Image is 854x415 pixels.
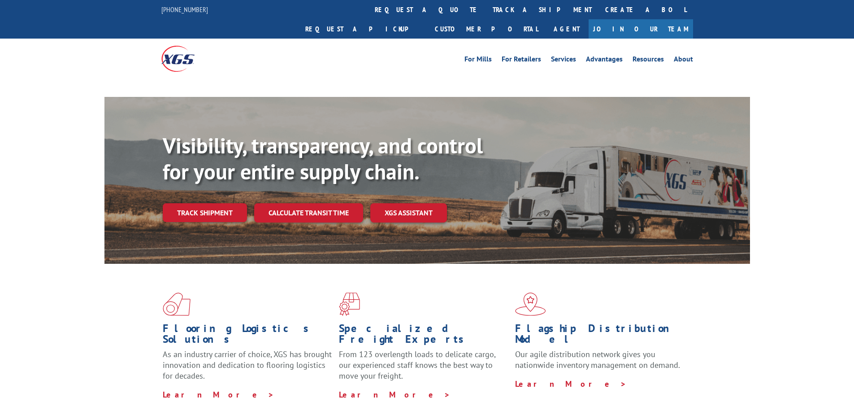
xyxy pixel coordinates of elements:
[161,5,208,14] a: [PHONE_NUMBER]
[163,323,332,349] h1: Flooring Logistics Solutions
[515,349,680,370] span: Our agile distribution network gives you nationwide inventory management on demand.
[339,293,360,316] img: xgs-icon-focused-on-flooring-red
[254,203,363,223] a: Calculate transit time
[589,19,693,39] a: Join Our Team
[163,389,274,400] a: Learn More >
[339,349,508,389] p: From 123 overlength loads to delicate cargo, our experienced staff knows the best way to move you...
[428,19,545,39] a: Customer Portal
[370,203,447,223] a: XGS ASSISTANT
[464,56,492,66] a: For Mills
[633,56,664,66] a: Resources
[163,203,247,222] a: Track shipment
[551,56,576,66] a: Services
[339,323,508,349] h1: Specialized Freight Experts
[339,389,451,400] a: Learn More >
[586,56,623,66] a: Advantages
[163,349,332,381] span: As an industry carrier of choice, XGS has brought innovation and dedication to flooring logistics...
[515,293,546,316] img: xgs-icon-flagship-distribution-model-red
[515,323,685,349] h1: Flagship Distribution Model
[163,131,483,185] b: Visibility, transparency, and control for your entire supply chain.
[502,56,541,66] a: For Retailers
[674,56,693,66] a: About
[163,293,191,316] img: xgs-icon-total-supply-chain-intelligence-red
[545,19,589,39] a: Agent
[515,379,627,389] a: Learn More >
[299,19,428,39] a: Request a pickup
